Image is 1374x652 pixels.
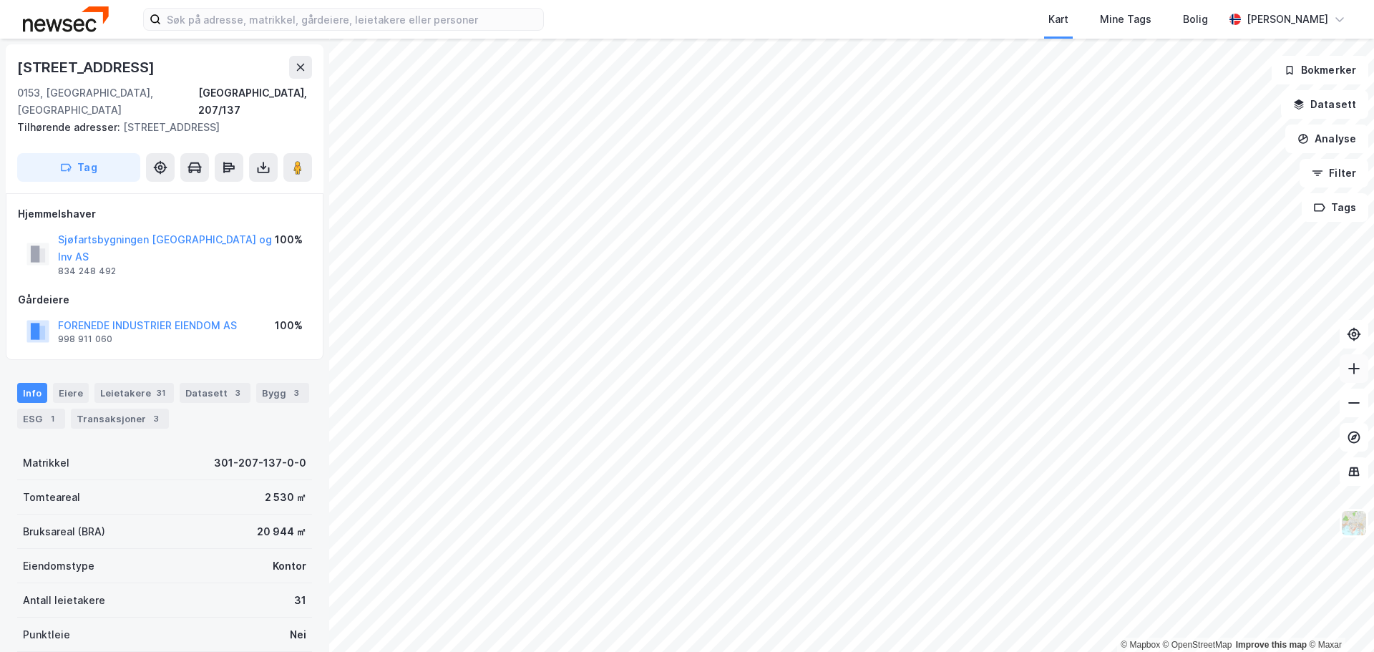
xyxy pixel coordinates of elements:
[1285,125,1368,153] button: Analyse
[1247,11,1328,28] div: [PERSON_NAME]
[1340,510,1368,537] img: Z
[58,334,112,345] div: 998 911 060
[1183,11,1208,28] div: Bolig
[23,523,105,540] div: Bruksareal (BRA)
[1048,11,1068,28] div: Kart
[289,386,303,400] div: 3
[275,231,303,248] div: 100%
[18,291,311,308] div: Gårdeiere
[71,409,169,429] div: Transaksjoner
[58,266,116,277] div: 834 248 492
[161,9,543,30] input: Søk på adresse, matrikkel, gårdeiere, leietakere eller personer
[273,558,306,575] div: Kontor
[1272,56,1368,84] button: Bokmerker
[275,317,303,334] div: 100%
[1236,640,1307,650] a: Improve this map
[290,626,306,643] div: Nei
[94,383,174,403] div: Leietakere
[256,383,309,403] div: Bygg
[1302,193,1368,222] button: Tags
[1300,159,1368,188] button: Filter
[294,592,306,609] div: 31
[180,383,250,403] div: Datasett
[17,119,301,136] div: [STREET_ADDRESS]
[23,592,105,609] div: Antall leietakere
[198,84,312,119] div: [GEOGRAPHIC_DATA], 207/137
[23,558,94,575] div: Eiendomstype
[23,626,70,643] div: Punktleie
[265,489,306,506] div: 2 530 ㎡
[1121,640,1160,650] a: Mapbox
[149,412,163,426] div: 3
[1281,90,1368,119] button: Datasett
[1100,11,1151,28] div: Mine Tags
[230,386,245,400] div: 3
[17,121,123,133] span: Tilhørende adresser:
[17,409,65,429] div: ESG
[23,6,109,31] img: newsec-logo.f6e21ccffca1b3a03d2d.png
[1163,640,1232,650] a: OpenStreetMap
[18,205,311,223] div: Hjemmelshaver
[23,489,80,506] div: Tomteareal
[17,153,140,182] button: Tag
[23,454,69,472] div: Matrikkel
[17,84,198,119] div: 0153, [GEOGRAPHIC_DATA], [GEOGRAPHIC_DATA]
[214,454,306,472] div: 301-207-137-0-0
[154,386,168,400] div: 31
[1302,583,1374,652] iframe: Chat Widget
[53,383,89,403] div: Eiere
[17,383,47,403] div: Info
[257,523,306,540] div: 20 944 ㎡
[45,412,59,426] div: 1
[17,56,157,79] div: [STREET_ADDRESS]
